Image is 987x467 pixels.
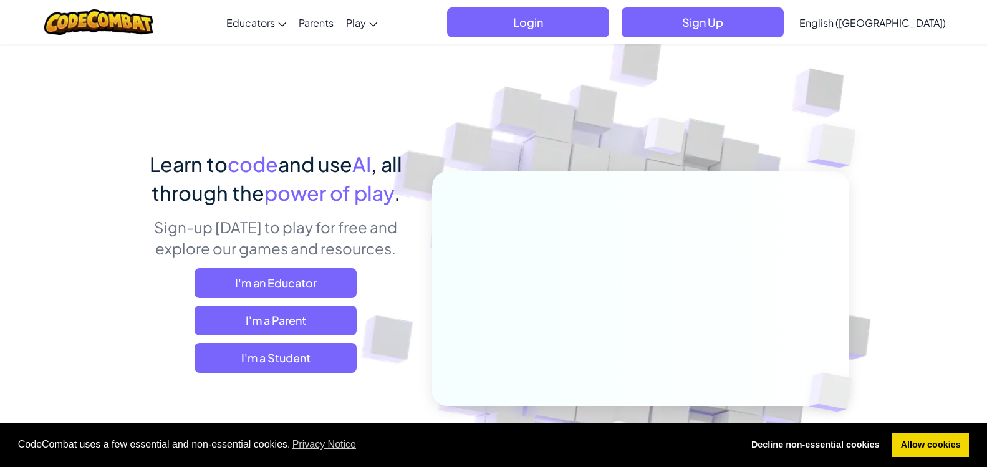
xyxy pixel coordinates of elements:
span: Educators [226,16,275,29]
a: English ([GEOGRAPHIC_DATA]) [793,6,952,39]
span: Play [346,16,366,29]
button: Login [447,7,609,37]
span: and use [278,152,352,176]
span: English ([GEOGRAPHIC_DATA]) [799,16,946,29]
span: Learn to [150,152,228,176]
img: CodeCombat logo [44,9,153,35]
span: code [228,152,278,176]
span: . [394,180,400,205]
a: I'm a Parent [195,306,357,335]
a: Educators [220,6,292,39]
button: I'm a Student [195,343,357,373]
p: Sign-up [DATE] to play for free and explore our games and resources. [138,216,413,259]
img: Overlap cubes [620,93,710,186]
a: I'm an Educator [195,268,357,298]
a: allow cookies [892,433,969,458]
a: Parents [292,6,340,39]
img: Overlap cubes [787,347,881,438]
a: deny cookies [743,433,888,458]
a: learn more about cookies [291,435,359,454]
a: Play [340,6,383,39]
span: power of play [264,180,394,205]
img: Overlap cubes [782,94,890,199]
span: CodeCombat uses a few essential and non-essential cookies. [18,435,733,454]
span: AI [352,152,371,176]
button: Sign Up [622,7,784,37]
